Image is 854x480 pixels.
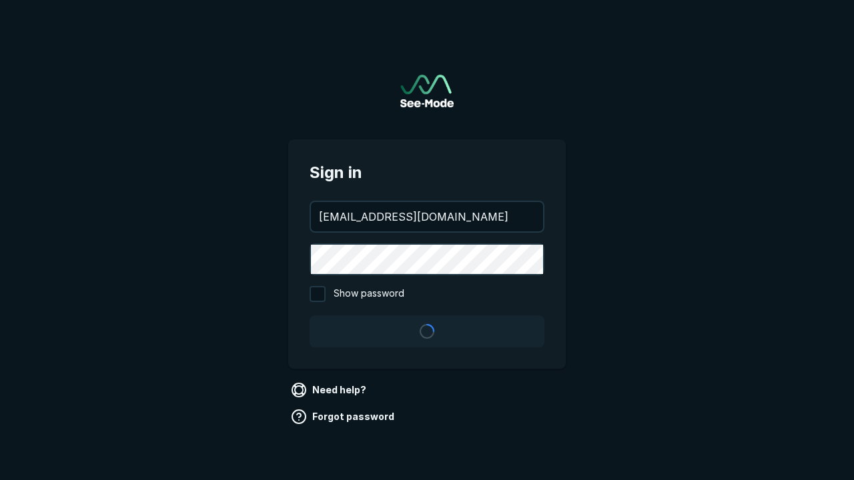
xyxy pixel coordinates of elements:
a: Forgot password [288,406,400,427]
input: your@email.com [311,202,543,231]
span: Sign in [310,161,544,185]
span: Show password [334,286,404,302]
img: See-Mode Logo [400,75,454,107]
a: Need help? [288,379,372,401]
a: Go to sign in [400,75,454,107]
